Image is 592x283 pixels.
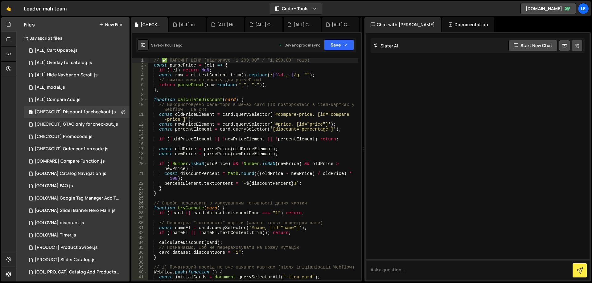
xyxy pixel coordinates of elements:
[99,22,122,27] button: New File
[132,235,148,240] div: 33
[132,191,148,196] div: 24
[24,180,129,192] div: 16298/44463.js
[35,171,106,176] div: [GOLOVNA] Catalog Navigation.js
[132,245,148,250] div: 35
[35,85,65,90] div: [ALL] modal.js
[24,241,129,254] div: 16298/44405.js
[132,102,148,112] div: 10
[35,134,92,139] div: [CHECKOUT] Promocode.js
[294,22,313,28] div: [ALL] Cart Update.js
[132,156,148,161] div: 19
[179,22,199,28] div: [ALL] modal.js
[374,43,398,49] h2: Slater AI
[132,260,148,265] div: 38
[24,69,129,81] div: 16298/44402.js
[132,68,148,73] div: 3
[35,257,96,263] div: [PRODUCT] Slider Catalog.js
[35,122,118,127] div: [CHECKOUT] GTAG only for checkout.js
[151,42,183,48] div: Saved
[132,161,148,171] div: 20
[35,245,98,250] div: [PRODUCT] Product Swiper.js
[132,201,148,206] div: 26
[324,39,354,51] button: Save
[132,211,148,216] div: 28
[132,225,148,230] div: 31
[24,143,129,155] div: 16298/44879.js
[141,22,160,28] div: [CHECKOUT] Discount for checkout.js
[132,132,148,137] div: 14
[132,230,148,235] div: 32
[132,83,148,87] div: 6
[24,44,129,57] div: 16298/44467.js
[24,21,35,28] h2: Files
[24,131,129,143] div: 16298/45144.js
[255,22,275,28] div: [ALL] Overlay for catalog.js
[364,17,441,32] div: Chat with [PERSON_NAME]
[35,220,84,226] div: [GOLOVNA] discount.js
[132,171,148,181] div: 21
[132,92,148,97] div: 8
[16,32,129,44] div: Javascript files
[24,192,132,204] div: 16298/44469.js
[24,5,67,12] div: Leader-mah team
[35,269,120,275] div: [GOL, PRO, CAT] Catalog Add Products.js
[132,220,148,225] div: 30
[162,42,183,48] div: 4 hours ago
[132,97,148,102] div: 9
[278,42,320,48] div: Dev and prod in sync
[132,78,148,83] div: 5
[132,152,148,156] div: 18
[35,109,116,115] div: [CHECKOUT] Discount for checkout.js
[132,87,148,92] div: 7
[132,216,148,220] div: 29
[24,217,129,229] div: 16298/44466.js
[24,254,129,266] div: 16298/44828.js
[442,17,494,32] div: Documentation
[35,146,109,152] div: [CHECKOUT] Order confirm code.js
[132,127,148,132] div: 13
[132,275,148,280] div: 41
[132,250,148,255] div: 36
[520,3,576,14] a: [DOMAIN_NAME]
[35,183,73,189] div: [GOLOVNA] FAQ.js
[508,40,557,51] button: Start new chat
[332,22,351,28] div: [ALL] Compare Add.js
[24,204,129,217] div: 16298/44401.js
[132,147,148,152] div: 17
[132,206,148,211] div: 27
[217,22,237,28] div: [ALL] Hide Navbar on Scroll.js
[24,118,130,131] div: 16298/45143.js
[24,266,132,278] div: 16298/44845.js
[132,196,148,201] div: 25
[24,168,129,180] div: 16298/44855.js
[24,155,129,168] div: 16298/45065.js
[132,137,148,142] div: 15
[132,265,148,270] div: 39
[24,94,129,106] div: 16298/45098.js
[132,58,148,63] div: 1
[35,232,76,238] div: [GOLOVNA] Timer.js
[35,159,105,164] div: [COMPARE] Compare Function.js
[132,63,148,68] div: 2
[35,97,80,103] div: [ALL] Compare Add.js
[35,208,116,213] div: [GOLOVNA] Slider Banner Hero Main.js
[1,1,16,16] a: 🤙
[35,196,120,201] div: [GOLOVNA] Google Tag Manager Add To Cart.js
[132,73,148,78] div: 4
[24,229,129,241] div: 16298/44400.js
[24,106,129,118] div: 16298/45243.js
[132,142,148,147] div: 16
[35,60,92,66] div: [ALL] Overlay for catalog.js
[24,57,129,69] div: 16298/45111.js
[270,3,322,14] button: Code + Tools
[132,181,148,186] div: 22
[132,270,148,275] div: 40
[132,186,148,191] div: 23
[132,240,148,245] div: 34
[24,81,129,94] div: 16298/44976.js
[578,3,589,14] a: Le
[132,255,148,260] div: 37
[35,72,98,78] div: [ALL] Hide Navbar on Scroll.js
[132,112,148,122] div: 11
